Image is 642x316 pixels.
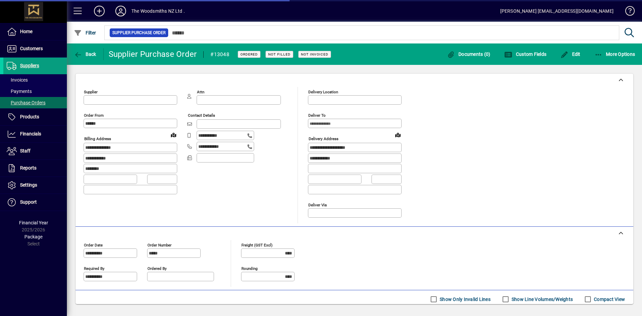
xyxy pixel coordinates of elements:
[620,1,634,23] a: Knowledge Base
[72,48,98,60] button: Back
[560,51,580,57] span: Edit
[503,48,548,60] button: Custom Fields
[20,148,30,153] span: Staff
[19,220,48,225] span: Financial Year
[20,131,41,136] span: Financials
[3,40,67,57] a: Customers
[445,48,492,60] button: Documents (0)
[84,113,104,118] mat-label: Order from
[559,48,582,60] button: Edit
[3,86,67,97] a: Payments
[3,97,67,108] a: Purchase Orders
[7,77,28,83] span: Invoices
[89,5,110,17] button: Add
[3,109,67,125] a: Products
[3,23,67,40] a: Home
[593,296,625,303] label: Compact View
[3,74,67,86] a: Invoices
[268,52,291,57] span: Not Filled
[109,49,197,60] div: Supplier Purchase Order
[504,51,546,57] span: Custom Fields
[308,90,338,94] mat-label: Delivery Location
[67,48,104,60] app-page-header-button: Back
[210,49,229,60] div: #13048
[168,129,179,140] a: View on map
[438,296,491,303] label: Show Only Invalid Lines
[110,5,131,17] button: Profile
[24,234,42,239] span: Package
[301,52,328,57] span: Not Invoiced
[20,182,37,188] span: Settings
[84,242,103,247] mat-label: Order date
[20,114,39,119] span: Products
[240,52,258,57] span: Ordered
[3,160,67,177] a: Reports
[147,242,172,247] mat-label: Order number
[3,177,67,194] a: Settings
[20,46,43,51] span: Customers
[500,6,614,16] div: [PERSON_NAME] [EMAIL_ADDRESS][DOMAIN_NAME]
[20,63,39,68] span: Suppliers
[112,29,166,36] span: Supplier Purchase Order
[74,30,96,35] span: Filter
[241,242,273,247] mat-label: Freight (GST excl)
[131,6,185,16] div: The Woodsmiths NZ Ltd .
[3,143,67,160] a: Staff
[241,266,257,271] mat-label: Rounding
[593,48,637,60] button: More Options
[7,89,32,94] span: Payments
[72,27,98,39] button: Filter
[197,90,204,94] mat-label: Attn
[447,51,491,57] span: Documents (0)
[3,194,67,211] a: Support
[510,296,573,303] label: Show Line Volumes/Weights
[20,199,37,205] span: Support
[595,51,635,57] span: More Options
[74,51,96,57] span: Back
[147,266,167,271] mat-label: Ordered by
[308,202,327,207] mat-label: Deliver via
[3,126,67,142] a: Financials
[84,90,98,94] mat-label: Supplier
[20,165,36,171] span: Reports
[84,266,104,271] mat-label: Required by
[7,100,45,105] span: Purchase Orders
[393,129,403,140] a: View on map
[308,113,326,118] mat-label: Deliver To
[20,29,32,34] span: Home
